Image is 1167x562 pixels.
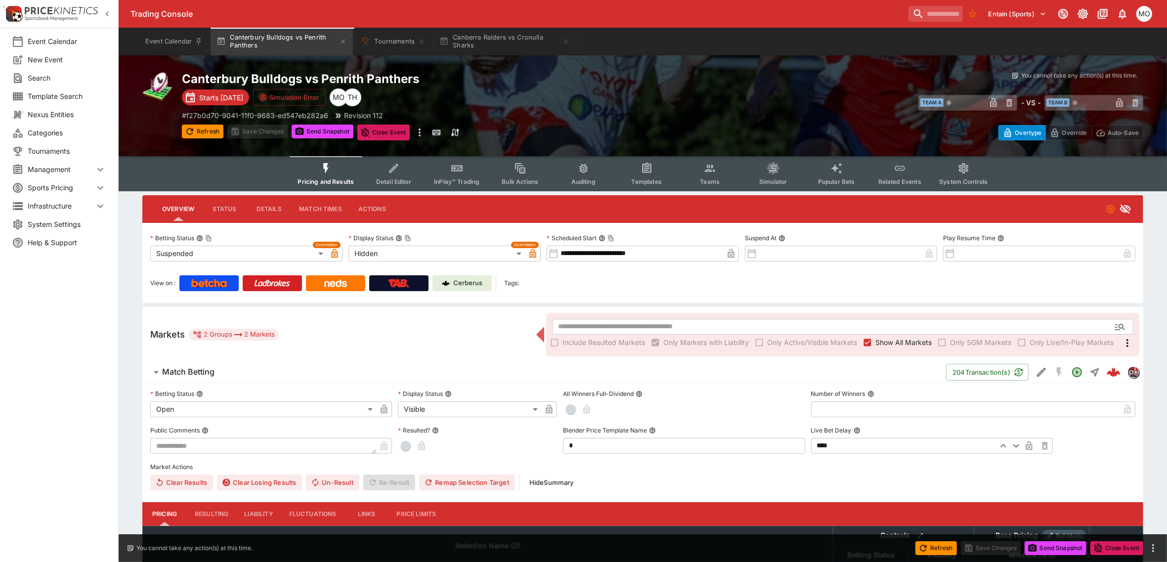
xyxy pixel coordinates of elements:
button: Close Event [357,125,410,140]
span: Search [28,73,106,83]
p: Blender Price Template Name [563,426,647,434]
p: Display Status [348,234,393,242]
span: Show All Markets [875,337,932,347]
p: Display Status [398,389,443,398]
button: Refresh [182,125,223,138]
span: System Controls [939,178,988,185]
input: search [908,6,963,22]
div: Todd Henderson [344,88,361,106]
span: Event Calendar [28,36,106,46]
span: Only SGM Markets [950,337,1011,347]
span: Bulk Actions [502,178,538,185]
button: Match Betting [142,362,946,382]
button: Remap Selection Target [419,475,515,490]
button: Number of Winners [867,390,874,397]
button: Refresh [915,541,957,555]
label: Market Actions [150,460,1135,475]
p: Auto-Save [1108,128,1139,138]
button: Liability [236,502,281,526]
button: Details [247,197,291,221]
span: Tournaments [28,146,106,156]
button: Canterbury Bulldogs vs Penrith Panthers [211,28,353,55]
p: Play Resume Time [943,234,995,242]
span: Only Markets with Liability [663,337,749,347]
span: Management [28,164,94,174]
button: Live Bet Delay [854,427,861,434]
button: Mark O'Loughlan [1133,3,1155,25]
button: Match Times [291,197,350,221]
h2: Copy To Clipboard [182,71,663,86]
span: Re-Result [363,475,415,490]
div: Show/hide Price Roll mode configuration. [1042,530,1086,542]
button: Event Calendar [139,28,209,55]
button: Public Comments [202,427,209,434]
button: Overtype [998,125,1046,140]
span: Un-Result [306,475,359,490]
span: Overridden [514,242,536,248]
span: Template Search [28,91,106,101]
img: Sportsbook Management [25,16,78,21]
button: Suspend At [778,235,785,242]
h6: - VS - [1021,97,1040,108]
button: Scheduled StartCopy To Clipboard [599,235,605,242]
button: Select Tenant [983,6,1052,22]
a: Cerberus [432,275,492,291]
p: You cannot take any action(s) at this time. [136,544,253,553]
p: All Winners Full-Dividend [563,389,634,398]
span: Categories [28,128,106,138]
img: PriceKinetics [25,7,98,14]
img: PriceKinetics Logo [3,4,23,24]
div: 2 Groups 2 Markets [193,329,275,341]
button: Auto-Save [1091,125,1143,140]
button: Bulk edit [914,529,927,542]
p: Override [1062,128,1087,138]
button: Overview [154,197,202,221]
div: Trading Console [130,9,905,19]
img: rugby_league.png [142,71,174,103]
div: 244ce40c-6acf-4966-b8c5-fb69ef6acc4f [1107,365,1121,379]
button: Betting StatusCopy To Clipboard [196,235,203,242]
p: Public Comments [150,426,200,434]
svg: Open [1071,366,1083,378]
button: Pricing [142,502,187,526]
button: Send Snapshot [1025,541,1086,555]
p: Cerberus [454,278,483,288]
svg: More [1122,337,1133,349]
p: Betting Status [150,389,194,398]
h6: Match Betting [162,367,215,377]
button: Resulting [187,502,236,526]
button: Documentation [1094,5,1112,23]
button: Open [1111,318,1129,336]
button: Copy To Clipboard [404,235,411,242]
p: Resulted? [398,426,430,434]
img: Neds [324,279,346,287]
span: Teams [700,178,720,185]
button: SGM Disabled [1050,363,1068,381]
div: Suspended [150,246,327,261]
p: Revision 112 [344,110,383,121]
span: Overridden [316,242,338,248]
p: Starts [DATE] [199,92,243,103]
div: Visible [398,401,541,417]
button: Clear Results [150,475,213,490]
span: Simulator [759,178,787,185]
button: Send Snapshot [292,125,353,138]
button: HideSummary [523,475,580,490]
div: Mark O'Loughlan [330,88,347,106]
th: Controls [833,526,974,545]
button: No Bookmarks [965,6,981,22]
span: InPlay™ Trading [434,178,479,185]
p: Overtype [1015,128,1041,138]
span: Roll Mode [1052,532,1086,540]
label: View on : [150,275,175,291]
button: Notifications [1114,5,1131,23]
div: Start From [998,125,1143,140]
button: Toggle light/dark mode [1074,5,1092,23]
button: Open [1068,363,1086,381]
span: Team A [920,98,944,107]
button: Override [1045,125,1091,140]
button: Display StatusCopy To Clipboard [395,235,402,242]
span: Popular Bets [818,178,855,185]
button: Close Event [1090,541,1143,555]
span: Only Live/In-Play Markets [1030,337,1114,347]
